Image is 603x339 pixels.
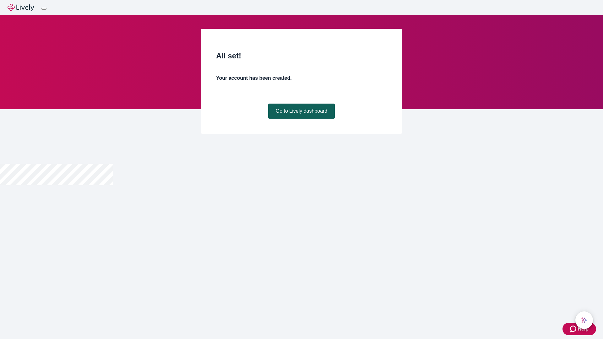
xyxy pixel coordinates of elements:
svg: Zendesk support icon [570,325,578,333]
button: Zendesk support iconHelp [562,323,596,335]
a: Go to Lively dashboard [268,104,335,119]
img: Lively [8,4,34,11]
span: Help [578,325,589,333]
svg: Lively AI Assistant [581,317,587,323]
h2: All set! [216,50,387,62]
button: Log out [41,8,46,10]
h4: Your account has been created. [216,74,387,82]
button: chat [575,311,593,329]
